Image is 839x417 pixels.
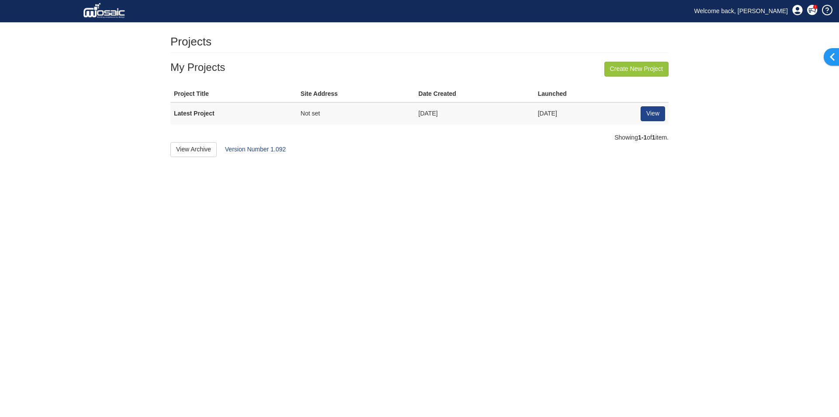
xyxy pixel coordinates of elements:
a: Version Number 1.092 [225,146,286,153]
a: View [641,106,665,121]
a: Welcome back, [PERSON_NAME] [688,4,794,18]
td: [DATE] [415,102,534,125]
td: [DATE] [534,102,630,125]
b: 1-1 [638,134,647,141]
a: View Archive [170,142,217,157]
h1: Projects [170,35,211,48]
td: Not set [297,102,415,125]
th: Date Created [415,86,534,102]
strong: Latest Project [174,110,215,117]
img: logo_white.png [83,2,127,20]
th: Launched [534,86,630,102]
iframe: Chat [802,378,832,410]
th: Site Address [297,86,415,102]
h3: My Projects [170,62,669,73]
b: 1 [652,134,655,141]
a: Create New Project [604,62,669,77]
th: Project Title [170,86,297,102]
div: Showing of item. [170,133,669,142]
